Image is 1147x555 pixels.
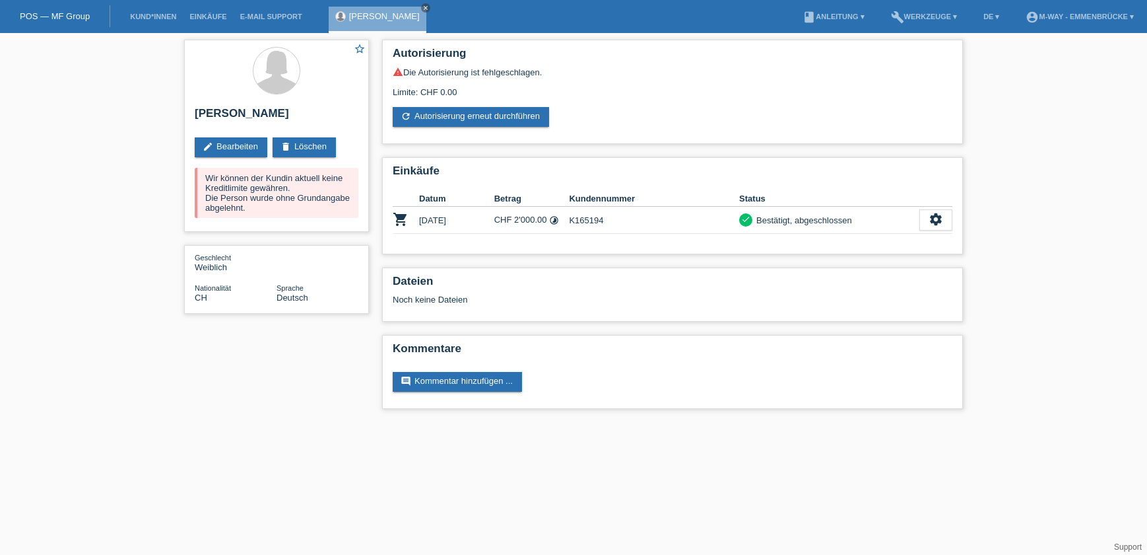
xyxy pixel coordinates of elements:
i: warning [393,67,403,77]
a: Support [1114,542,1142,552]
a: refreshAutorisierung erneut durchführen [393,107,549,127]
a: [PERSON_NAME] [349,11,420,21]
span: Deutsch [277,293,308,303]
th: Kundennummer [569,191,739,207]
i: Fixe Raten (12 Raten) [549,215,559,225]
div: Noch keine Dateien [393,295,796,305]
i: build [891,11,904,24]
a: editBearbeiten [195,137,267,157]
i: refresh [401,111,411,122]
a: POS — MF Group [20,11,90,21]
a: E-Mail Support [234,13,309,20]
i: book [803,11,816,24]
th: Datum [419,191,494,207]
a: bookAnleitung ▾ [796,13,870,20]
h2: Kommentare [393,342,952,362]
a: account_circlem-way - Emmenbrücke ▾ [1019,13,1140,20]
i: edit [203,141,213,152]
th: Betrag [494,191,570,207]
a: Einkäufe [183,13,233,20]
a: deleteLöschen [273,137,336,157]
a: commentKommentar hinzufügen ... [393,372,522,392]
div: Wir können der Kundin aktuell keine Kreditlimite gewähren. Die Person wurde ohne Grundangabe abge... [195,168,358,218]
th: Status [739,191,919,207]
i: comment [401,376,411,387]
div: Weiblich [195,252,277,272]
a: star_border [354,43,366,57]
td: [DATE] [419,207,494,234]
h2: Dateien [393,275,952,295]
i: settings [929,212,943,227]
i: delete [280,141,291,152]
i: POSP00012310 [393,211,409,227]
a: buildWerkzeuge ▾ [884,13,964,20]
h2: Einkäufe [393,165,952,184]
span: Sprache [277,284,304,292]
a: Kund*innen [123,13,183,20]
span: Schweiz [195,293,207,303]
span: Nationalität [195,284,231,292]
a: close [421,3,430,13]
td: CHF 2'000.00 [494,207,570,234]
a: DE ▾ [977,13,1006,20]
div: Die Autorisierung ist fehlgeschlagen. [393,67,952,77]
h2: Autorisierung [393,47,952,67]
i: check [741,215,750,224]
div: Bestätigt, abgeschlossen [752,213,852,227]
span: Geschlecht [195,254,231,262]
i: star_border [354,43,366,55]
i: close [422,5,429,11]
i: account_circle [1026,11,1039,24]
div: Limite: CHF 0.00 [393,77,952,97]
h2: [PERSON_NAME] [195,107,358,127]
td: K165194 [569,207,739,234]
